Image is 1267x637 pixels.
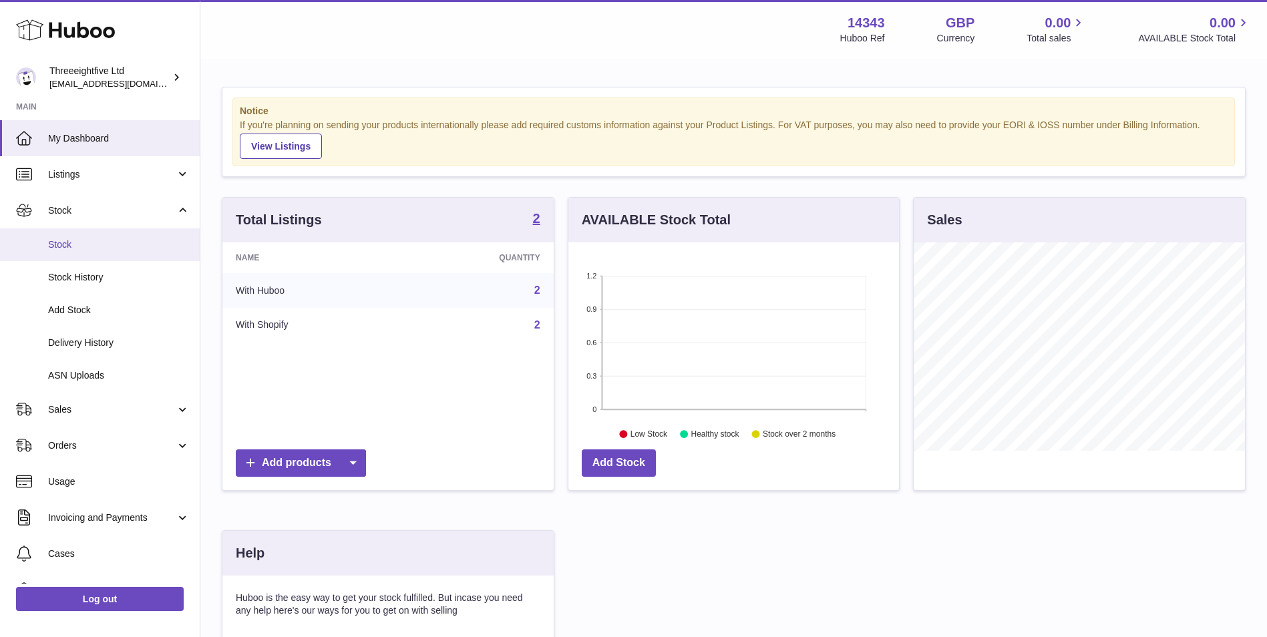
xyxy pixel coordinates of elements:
span: Stock [48,204,176,217]
div: Currency [937,32,975,45]
span: Delivery History [48,337,190,349]
h3: AVAILABLE Stock Total [582,211,731,229]
text: 0.3 [586,372,596,380]
a: 2 [534,319,540,331]
a: 2 [534,284,540,296]
span: Add Stock [48,304,190,316]
span: AVAILABLE Stock Total [1138,32,1251,45]
div: Huboo Ref [840,32,885,45]
text: 1.2 [586,272,596,280]
a: Add Stock [582,449,656,477]
th: Name [222,242,401,273]
a: Add products [236,449,366,477]
a: 2 [533,212,540,228]
a: 0.00 AVAILABLE Stock Total [1138,14,1251,45]
p: Huboo is the easy way to get your stock fulfilled. But incase you need any help here's our ways f... [236,592,540,617]
text: Healthy stock [691,429,739,439]
strong: Notice [240,105,1228,118]
div: If you're planning on sending your products internationally please add required customs informati... [240,119,1228,159]
span: Orders [48,439,176,452]
a: 0.00 Total sales [1027,14,1086,45]
img: internalAdmin-14343@internal.huboo.com [16,67,36,87]
span: [EMAIL_ADDRESS][DOMAIN_NAME] [49,78,196,89]
a: Log out [16,587,184,611]
span: Stock History [48,271,190,284]
span: 0.00 [1045,14,1071,32]
span: Sales [48,403,176,416]
span: Cases [48,548,190,560]
a: View Listings [240,134,322,159]
text: 0.6 [586,339,596,347]
span: Usage [48,475,190,488]
span: ASN Uploads [48,369,190,382]
span: Listings [48,168,176,181]
td: With Huboo [222,273,401,308]
span: Total sales [1027,32,1086,45]
td: With Shopify [222,308,401,343]
text: Low Stock [630,429,668,439]
strong: 2 [533,212,540,225]
span: 0.00 [1210,14,1236,32]
span: Invoicing and Payments [48,511,176,524]
text: 0 [592,405,596,413]
th: Quantity [401,242,553,273]
h3: Sales [927,211,962,229]
text: 0.9 [586,305,596,313]
h3: Total Listings [236,211,322,229]
div: Threeeightfive Ltd [49,65,170,90]
strong: 14343 [848,14,885,32]
strong: GBP [946,14,974,32]
span: My Dashboard [48,132,190,145]
h3: Help [236,544,264,562]
span: Stock [48,238,190,251]
text: Stock over 2 months [763,429,836,439]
